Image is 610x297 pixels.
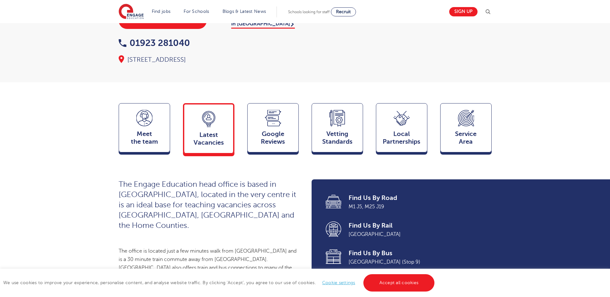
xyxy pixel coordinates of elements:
[315,130,360,146] span: Vetting Standards
[183,103,234,156] a: LatestVacancies
[187,131,230,147] span: Latest Vacancies
[119,180,296,230] span: The Engage Education head office is based in [GEOGRAPHIC_DATA], located in the very centre it is ...
[223,9,266,14] a: Blogs & Latest News
[231,21,295,29] a: in [GEOGRAPHIC_DATA]
[376,103,427,155] a: Local Partnerships
[322,280,355,285] a: Cookie settings
[349,249,483,258] span: Find Us By Bus
[444,130,488,146] span: Service Area
[349,221,483,230] span: Find Us By Rail
[184,9,209,14] a: For Schools
[331,7,356,16] a: Recruit
[312,103,363,155] a: VettingStandards
[288,10,330,14] span: Schools looking for staff
[122,130,167,146] span: Meet the team
[152,9,171,14] a: Find jobs
[349,203,483,211] span: M1 J5, M25 J19
[349,230,483,239] span: [GEOGRAPHIC_DATA]
[449,7,478,16] a: Sign up
[3,280,436,285] span: We use cookies to improve your experience, personalise content, and analyse website traffic. By c...
[119,38,190,48] a: 01923 281040
[440,103,492,155] a: ServiceArea
[247,103,299,155] a: GoogleReviews
[119,55,299,64] div: [STREET_ADDRESS]
[379,130,424,146] span: Local Partnerships
[119,103,170,155] a: Meetthe team
[349,194,483,203] span: Find Us By Road
[251,130,295,146] span: Google Reviews
[119,4,144,20] img: Engage Education
[336,9,351,14] span: Recruit
[349,258,483,266] span: [GEOGRAPHIC_DATA] (Stop 9)
[363,274,435,292] a: Accept all cookies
